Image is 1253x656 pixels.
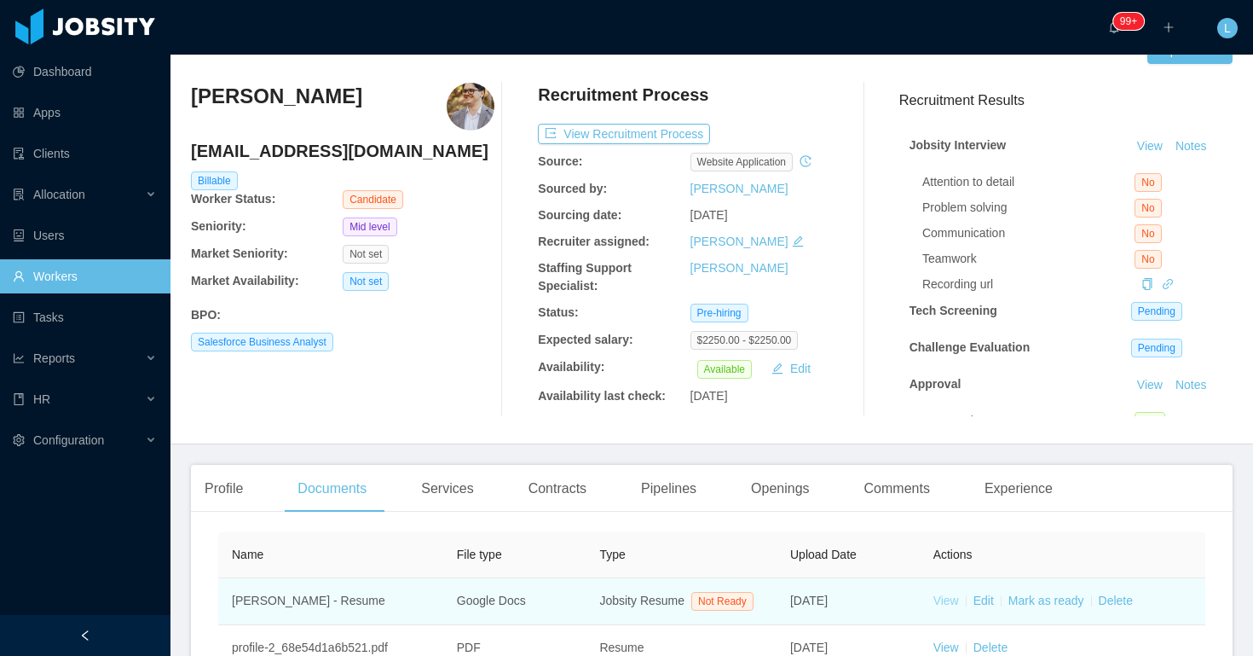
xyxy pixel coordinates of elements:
[599,548,625,561] span: Type
[343,190,403,209] span: Candidate
[13,96,157,130] a: icon: appstoreApps
[538,235,650,248] b: Recruiter assigned:
[218,578,443,625] td: [PERSON_NAME] - Resume
[33,188,85,201] span: Allocation
[973,641,1008,654] a: Delete
[922,412,1135,430] div: Approved
[971,465,1066,513] div: Experience
[690,261,788,275] a: [PERSON_NAME]
[690,389,728,403] span: [DATE]
[191,83,362,110] h3: [PERSON_NAME]
[1131,139,1169,153] a: View
[1224,18,1231,38] span: L
[800,155,811,167] i: icon: history
[737,465,823,513] div: Openings
[1108,21,1120,33] i: icon: bell
[538,154,582,168] b: Source:
[765,358,817,379] button: icon: editEdit
[1163,21,1175,33] i: icon: plus
[1141,276,1153,293] div: Copy
[191,171,238,190] span: Billable
[922,173,1135,191] div: Attention to detail
[922,276,1135,293] div: Recording url
[457,548,502,561] span: File type
[538,261,632,293] b: Staffing Support Specialist:
[13,393,25,405] i: icon: book
[1131,302,1182,321] span: Pending
[792,235,804,247] i: icon: edit
[33,351,75,365] span: Reports
[1135,173,1161,192] span: No
[538,208,621,222] b: Sourcing date:
[1131,339,1182,357] span: Pending
[909,377,961,391] strong: Approval
[407,465,487,513] div: Services
[690,331,799,350] span: $2250.00 - $2250.00
[33,392,50,406] span: HR
[599,641,644,654] span: Resume
[691,592,754,611] span: Not Ready
[343,218,396,236] span: Mid level
[343,272,389,291] span: Not set
[1131,378,1169,392] a: View
[851,465,944,513] div: Comments
[191,274,299,287] b: Market Availability:
[1162,277,1174,291] a: icon: link
[13,218,157,253] a: icon: robotUsers
[538,305,578,319] b: Status:
[191,219,246,233] b: Seniority:
[13,55,157,89] a: icon: pie-chartDashboard
[515,465,600,513] div: Contracts
[13,352,25,364] i: icon: line-chart
[973,594,994,607] a: Edit
[13,136,157,171] a: icon: auditClients
[232,548,263,561] span: Name
[1135,412,1165,431] span: Yes
[1113,13,1144,30] sup: 2158
[933,641,959,654] a: View
[13,259,157,293] a: icon: userWorkers
[191,308,221,322] b: BPO :
[1169,375,1214,396] button: Notes
[909,304,997,317] strong: Tech Screening
[538,389,666,403] b: Availability last check:
[1099,594,1133,607] a: Delete
[790,548,857,561] span: Upload Date
[909,138,1007,152] strong: Jobsity Interview
[191,465,257,513] div: Profile
[443,578,586,625] td: Google Docs
[13,189,25,200] i: icon: solution
[933,548,973,561] span: Actions
[191,139,494,163] h4: [EMAIL_ADDRESS][DOMAIN_NAME]
[1141,278,1153,290] i: icon: copy
[790,641,828,654] span: [DATE]
[1008,594,1084,607] a: Mark as ready
[899,90,1233,111] h3: Recruitment Results
[690,235,788,248] a: [PERSON_NAME]
[191,192,275,206] b: Worker Status:
[538,124,710,144] button: icon: exportView Recruitment Process
[1135,199,1161,218] span: No
[284,465,380,513] div: Documents
[1162,278,1174,290] i: icon: link
[13,300,157,334] a: icon: profileTasks
[538,360,604,374] b: Availability:
[538,127,710,141] a: icon: exportView Recruitment Process
[922,199,1135,217] div: Problem solving
[538,182,607,195] b: Sourced by:
[343,245,389,264] span: Not set
[447,83,494,131] img: 25851102-facf-45b2-b0df-458a4b1b0cba_68e7e5a39586c-400w.png
[690,153,794,171] span: website application
[191,333,333,351] span: Salesforce Business Analyst
[933,594,959,607] a: View
[191,247,288,260] b: Market Seniority:
[922,250,1135,268] div: Teamwork
[909,340,1031,354] strong: Challenge Evaluation
[922,224,1135,242] div: Communication
[790,594,828,607] span: [DATE]
[13,434,25,446] i: icon: setting
[690,208,728,222] span: [DATE]
[33,433,104,447] span: Configuration
[599,594,684,607] span: Jobsity Resume
[1135,250,1161,269] span: No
